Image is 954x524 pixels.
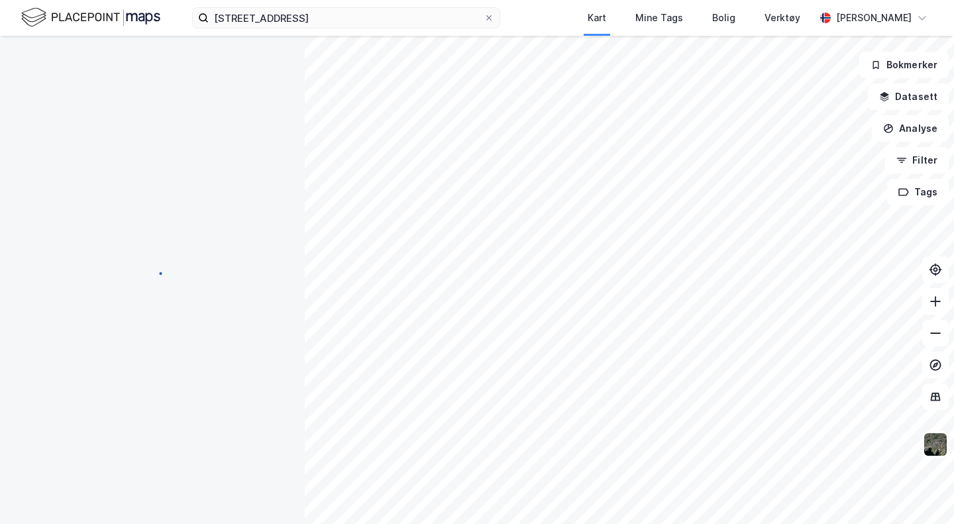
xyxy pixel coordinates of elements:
[887,179,949,205] button: Tags
[888,460,954,524] iframe: Chat Widget
[859,52,949,78] button: Bokmerker
[872,115,949,142] button: Analyse
[765,10,800,26] div: Verktøy
[836,10,912,26] div: [PERSON_NAME]
[209,8,484,28] input: Søk på adresse, matrikkel, gårdeiere, leietakere eller personer
[635,10,683,26] div: Mine Tags
[21,6,160,29] img: logo.f888ab2527a4732fd821a326f86c7f29.svg
[142,262,163,283] img: spinner.a6d8c91a73a9ac5275cf975e30b51cfb.svg
[868,83,949,110] button: Datasett
[888,460,954,524] div: Kontrollprogram for chat
[588,10,606,26] div: Kart
[885,147,949,174] button: Filter
[712,10,735,26] div: Bolig
[923,432,948,457] img: 9k=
